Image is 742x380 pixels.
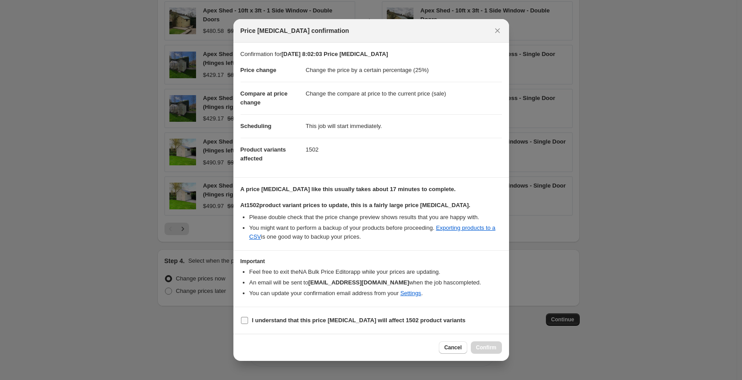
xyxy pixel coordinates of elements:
[252,317,466,324] b: I understand that this price [MEDICAL_DATA] will affect 1502 product variants
[249,289,502,298] li: You can update your confirmation email address from your .
[241,26,349,35] span: Price [MEDICAL_DATA] confirmation
[249,278,502,287] li: An email will be sent to when the job has completed .
[249,213,502,222] li: Please double check that the price change preview shows results that you are happy with.
[241,146,286,162] span: Product variants affected
[241,258,502,265] h3: Important
[281,51,388,57] b: [DATE] 8:02:03 Price [MEDICAL_DATA]
[241,202,470,208] b: At 1502 product variant prices to update, this is a fairly large price [MEDICAL_DATA].
[439,341,467,354] button: Cancel
[491,24,504,37] button: Close
[249,268,502,276] li: Feel free to exit the NA Bulk Price Editor app while your prices are updating.
[241,50,502,59] p: Confirmation for
[306,82,502,105] dd: Change the compare at price to the current price (sale)
[400,290,421,296] a: Settings
[241,67,277,73] span: Price change
[306,114,502,138] dd: This job will start immediately.
[249,224,496,240] a: Exporting products to a CSV
[306,138,502,161] dd: 1502
[308,279,409,286] b: [EMAIL_ADDRESS][DOMAIN_NAME]
[241,186,456,192] b: A price [MEDICAL_DATA] like this usually takes about 17 minutes to complete.
[444,344,461,351] span: Cancel
[241,90,288,106] span: Compare at price change
[249,224,502,241] li: You might want to perform a backup of your products before proceeding. is one good way to backup ...
[306,59,502,82] dd: Change the price by a certain percentage (25%)
[241,123,272,129] span: Scheduling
